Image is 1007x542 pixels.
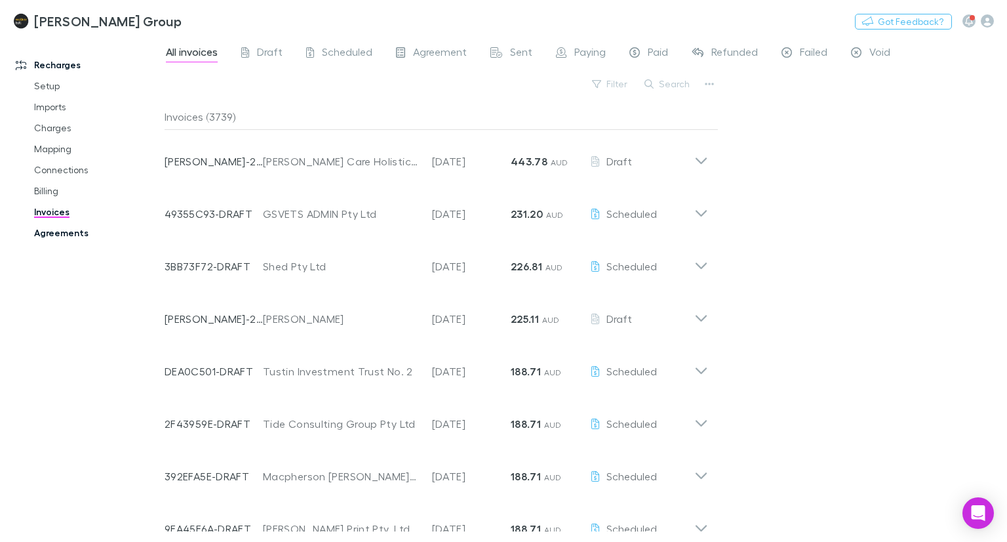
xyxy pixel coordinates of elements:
button: Filter [585,76,635,92]
a: Connections [21,159,172,180]
div: Macpherson [PERSON_NAME] Pty Ltd [263,469,419,484]
span: Scheduled [606,365,657,377]
p: 9EA45E6A-DRAFT [165,521,263,537]
button: Got Feedback? [855,14,952,30]
span: Paid [648,45,668,62]
div: GSVETS ADMIN Pty Ltd [263,206,419,222]
p: [DATE] [432,469,511,484]
div: Tustin Investment Trust No. 2 [263,364,419,379]
span: Scheduled [606,522,657,535]
span: AUD [542,315,560,325]
span: Scheduled [322,45,372,62]
span: AUD [544,472,562,482]
p: 49355C93-DRAFT [165,206,263,222]
p: [PERSON_NAME]-2895 [165,154,263,169]
div: Open Intercom Messenger [962,497,994,529]
a: Setup [21,75,172,96]
a: Recharges [3,54,172,75]
strong: 188.71 [511,470,541,483]
span: AUD [546,210,564,220]
div: DEA0C501-DRAFTTustin Investment Trust No. 2[DATE]188.71 AUDScheduled [154,340,719,392]
span: Paying [574,45,606,62]
div: 49355C93-DRAFTGSVETS ADMIN Pty Ltd[DATE]231.20 AUDScheduled [154,182,719,235]
a: Charges [21,117,172,138]
strong: 188.71 [511,522,541,535]
span: Draft [257,45,283,62]
span: AUD [545,262,563,272]
p: [DATE] [432,259,511,274]
button: Search [638,76,698,92]
strong: 226.81 [511,260,542,273]
span: AUD [551,157,568,167]
div: [PERSON_NAME] Care Holistic Health Services Limited [263,154,419,169]
p: [DATE] [432,311,511,327]
p: [DATE] [432,206,511,222]
p: [DATE] [432,154,511,169]
p: [DATE] [432,364,511,379]
div: Tide Consulting Group Pty Ltd [263,416,419,432]
div: [PERSON_NAME] [263,311,419,327]
div: 392EFA5E-DRAFTMacpherson [PERSON_NAME] Pty Ltd[DATE]188.71 AUDScheduled [154,445,719,497]
div: [PERSON_NAME]-2896[PERSON_NAME][DATE]225.11 AUDDraft [154,287,719,340]
div: 3BB73F72-DRAFTShed Pty Ltd[DATE]226.81 AUDScheduled [154,235,719,287]
a: Agreements [21,222,172,243]
div: [PERSON_NAME] Print Pty. Ltd. [263,521,419,537]
span: Draft [606,155,632,167]
div: Shed Pty Ltd [263,259,419,274]
img: Walker Hill Group's Logo [13,13,29,29]
p: [DATE] [432,416,511,432]
a: Imports [21,96,172,117]
span: Agreement [413,45,467,62]
span: Scheduled [606,260,657,272]
p: DEA0C501-DRAFT [165,364,263,379]
div: [PERSON_NAME]-2895[PERSON_NAME] Care Holistic Health Services Limited[DATE]443.78 AUDDraft [154,130,719,182]
a: Mapping [21,138,172,159]
span: Sent [510,45,532,62]
strong: 225.11 [511,312,539,325]
strong: 231.20 [511,207,543,220]
a: [PERSON_NAME] Group [5,5,189,37]
p: 2F43959E-DRAFT [165,416,263,432]
span: AUD [544,525,562,535]
span: Void [869,45,890,62]
strong: 188.71 [511,417,541,430]
p: 392EFA5E-DRAFT [165,469,263,484]
span: Failed [800,45,827,62]
span: Scheduled [606,207,657,220]
strong: 188.71 [511,365,541,378]
span: AUD [544,420,562,430]
span: All invoices [166,45,218,62]
div: 2F43959E-DRAFTTide Consulting Group Pty Ltd[DATE]188.71 AUDScheduled [154,392,719,445]
span: Refunded [711,45,758,62]
p: [PERSON_NAME]-2896 [165,311,263,327]
span: AUD [544,367,562,377]
span: Draft [606,312,632,325]
strong: 443.78 [511,155,547,168]
p: [DATE] [432,521,511,537]
p: 3BB73F72-DRAFT [165,259,263,274]
span: Scheduled [606,417,657,430]
h3: [PERSON_NAME] Group [34,13,182,29]
a: Billing [21,180,172,201]
span: Scheduled [606,470,657,482]
a: Invoices [21,201,172,222]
